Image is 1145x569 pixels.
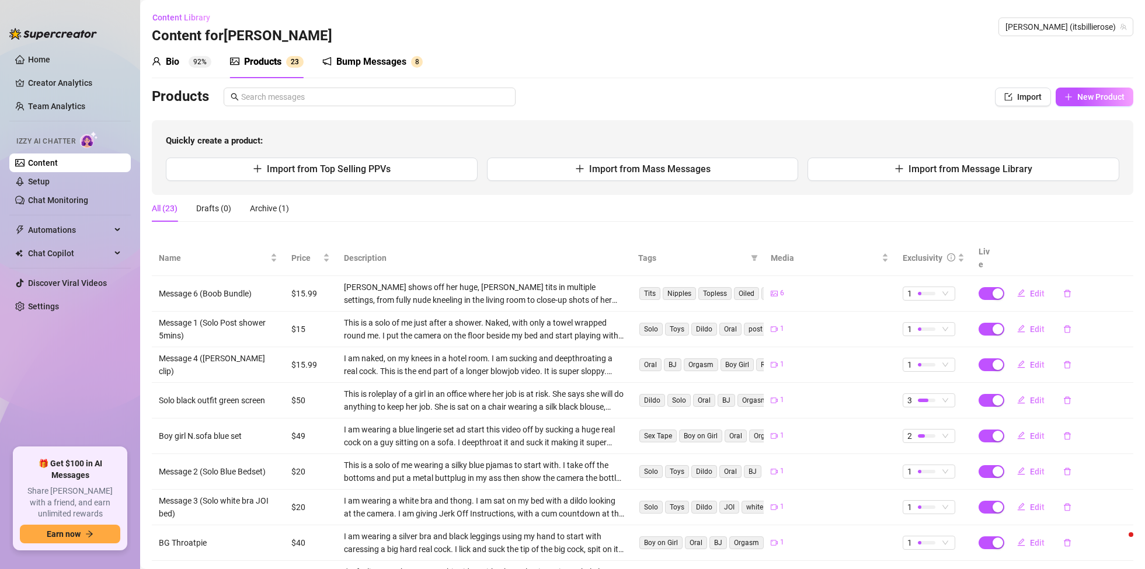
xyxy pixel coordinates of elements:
[152,525,284,561] td: BG Throatpie
[1105,529,1133,557] iframe: Intercom live chat
[771,432,778,439] span: video-camera
[411,56,423,68] sup: 8
[907,358,912,371] span: 1
[907,501,912,514] span: 1
[1063,289,1071,298] span: delete
[28,302,59,311] a: Settings
[28,196,88,205] a: Chat Monitoring
[744,323,792,336] span: post shower
[719,323,742,336] span: Oral
[780,430,784,441] span: 1
[152,8,220,27] button: Content Library
[344,494,624,520] div: I am wearing a white bra and thong. I am sat on my bed with a dildo looking at the camera. I am g...
[487,158,799,181] button: Import from Mass Messages
[771,326,778,333] span: video-camera
[780,537,784,548] span: 1
[1017,431,1025,439] span: edit
[253,164,262,173] span: plus
[1054,320,1081,338] button: delete
[780,395,784,406] span: 1
[20,525,120,543] button: Earn nowarrow-right
[639,394,665,407] span: Dildo
[639,465,663,478] span: Solo
[691,323,717,336] span: Dildo
[344,459,624,484] div: This is a solo of me wearing a silky blue pjamas to start with. I take off the bottoms and put a ...
[344,316,624,342] div: This is a solo of me just after a shower. Naked, with only a towel wrapped round me. I put the ca...
[1008,355,1054,374] button: Edit
[241,90,509,103] input: Search messages
[1017,396,1025,404] span: edit
[749,430,784,442] span: Orgasm
[698,287,732,300] span: Topless
[152,490,284,525] td: Message 3 (Solo white bra JOI bed)
[771,252,880,264] span: Media
[1017,502,1025,511] span: edit
[1017,92,1042,102] span: Import
[284,490,337,525] td: $20
[1017,289,1025,297] span: edit
[344,352,624,378] div: I am naked, on my knees in a hotel room. I am sucking and deepthroating a real cock. This is the ...
[780,323,784,334] span: 1
[1017,538,1025,546] span: edit
[1056,88,1133,106] button: New Product
[322,57,332,66] span: notification
[1008,427,1054,445] button: Edit
[152,240,284,276] th: Name
[691,501,717,514] span: Dildo
[291,58,295,66] span: 2
[771,397,778,404] span: video-camera
[15,225,25,235] span: thunderbolt
[664,358,681,371] span: BJ
[1054,284,1081,303] button: delete
[152,202,178,215] div: All (23)
[780,359,784,370] span: 1
[159,252,268,264] span: Name
[284,383,337,418] td: $50
[1008,462,1054,481] button: Edit
[1030,538,1045,547] span: Edit
[780,501,784,512] span: 1
[152,57,161,66] span: user
[28,177,50,186] a: Setup
[166,135,263,146] strong: Quickly create a product:
[1008,320,1054,338] button: Edit
[152,418,284,454] td: Boy girl N.sofa blue set
[1004,93,1012,101] span: import
[1054,533,1081,552] button: delete
[907,323,912,336] span: 1
[903,252,942,264] div: Exclusivity
[771,361,778,368] span: video-camera
[780,288,784,299] span: 6
[771,290,778,297] span: picture
[1063,503,1071,511] span: delete
[230,57,239,66] span: picture
[639,536,683,549] span: Boy on Girl
[152,312,284,347] td: Message 1 (Solo Post shower 5mins)
[189,56,211,68] sup: 92%
[284,312,337,347] td: $15
[751,254,758,261] span: filter
[771,468,778,475] span: video-camera
[761,287,806,300] span: gym shorts
[639,358,662,371] span: Oral
[1030,396,1045,405] span: Edit
[284,454,337,490] td: $20
[995,88,1051,106] button: Import
[808,158,1119,181] button: Import from Message Library
[47,529,81,539] span: Earn now
[166,158,478,181] button: Import from Top Selling PPVs
[284,240,337,276] th: Price
[667,394,691,407] span: Solo
[1030,431,1045,441] span: Edit
[337,240,631,276] th: Description
[284,276,337,312] td: $15.99
[639,323,663,336] span: Solo
[729,536,764,549] span: Orgasm
[15,249,23,257] img: Chat Copilot
[749,249,760,267] span: filter
[284,525,337,561] td: $40
[1064,93,1073,101] span: plus
[1008,284,1054,303] button: Edit
[639,430,677,442] span: Sex Tape
[1030,324,1045,334] span: Edit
